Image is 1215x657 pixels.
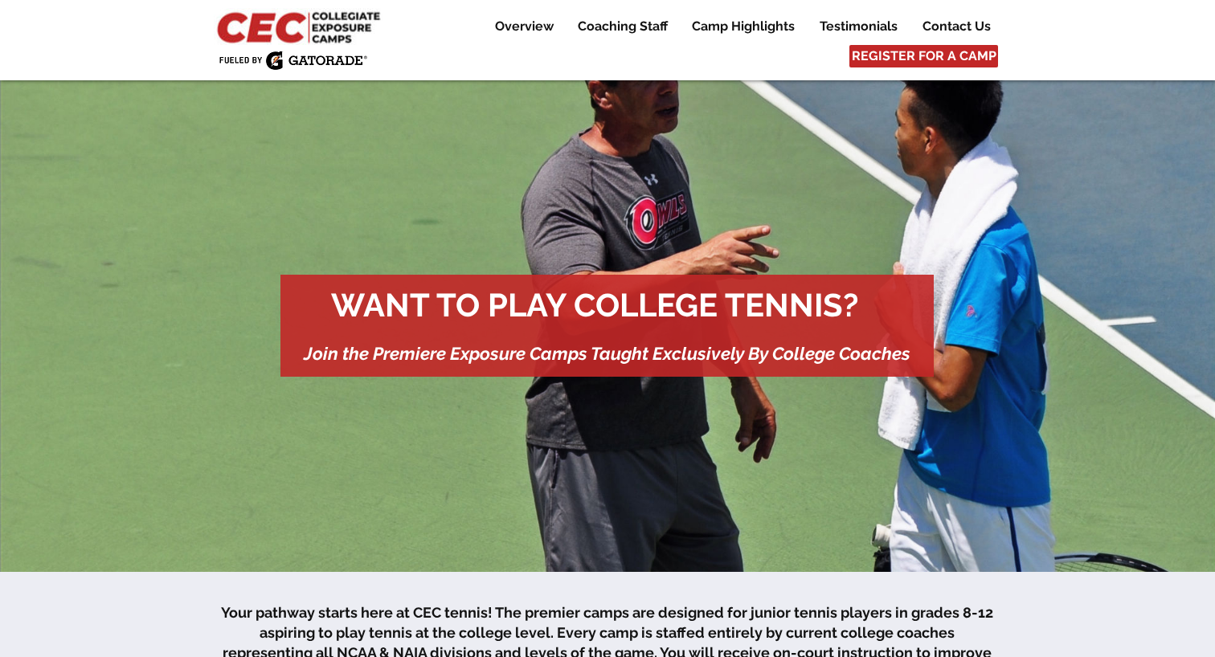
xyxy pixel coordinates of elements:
[487,17,562,36] p: Overview
[214,8,387,45] img: CEC Logo Primary_edited.jpg
[219,51,367,70] img: Fueled by Gatorade.png
[684,17,803,36] p: Camp Highlights
[304,343,910,364] span: Join the Premiere Exposure Camps Taught Exclusively By College Coaches
[483,17,565,36] a: Overview
[812,17,906,36] p: Testimonials
[808,17,910,36] a: Testimonials
[566,17,679,36] a: Coaching Staff
[914,17,999,36] p: Contact Us
[471,17,1002,36] nav: Site
[331,286,858,324] span: WANT TO PLAY COLLEGE TENNIS?
[849,45,998,67] a: REGISTER FOR A CAMP
[852,47,996,65] span: REGISTER FOR A CAMP
[910,17,1002,36] a: Contact Us
[570,17,676,36] p: Coaching Staff
[680,17,807,36] a: Camp Highlights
